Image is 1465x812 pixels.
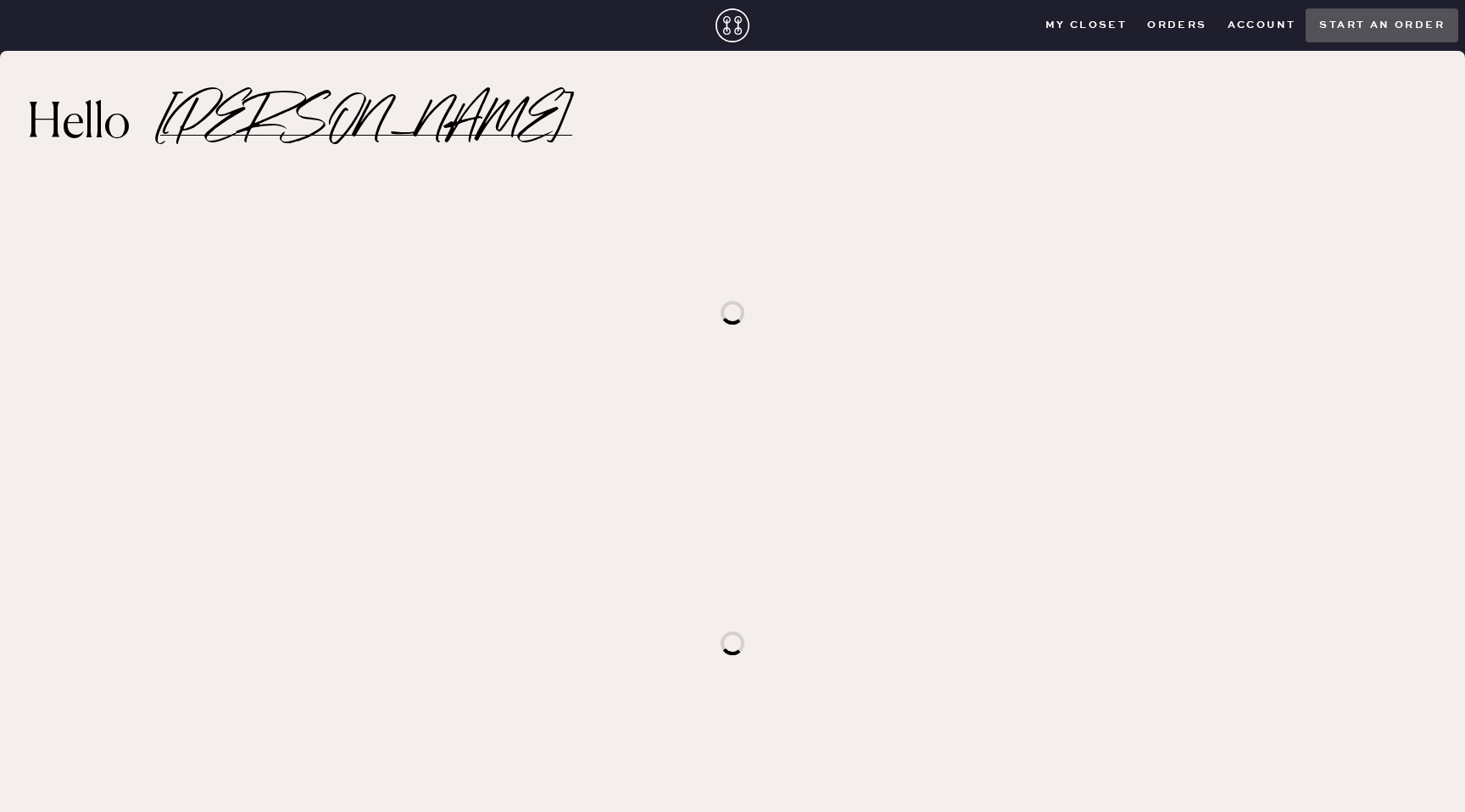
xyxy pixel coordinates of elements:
[160,114,572,136] h2: [PERSON_NAME]
[1137,13,1217,38] button: Orders
[1035,13,1138,38] button: My Closet
[1306,8,1458,42] button: Start an order
[27,104,160,145] h2: Hello
[1217,13,1306,38] button: Account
